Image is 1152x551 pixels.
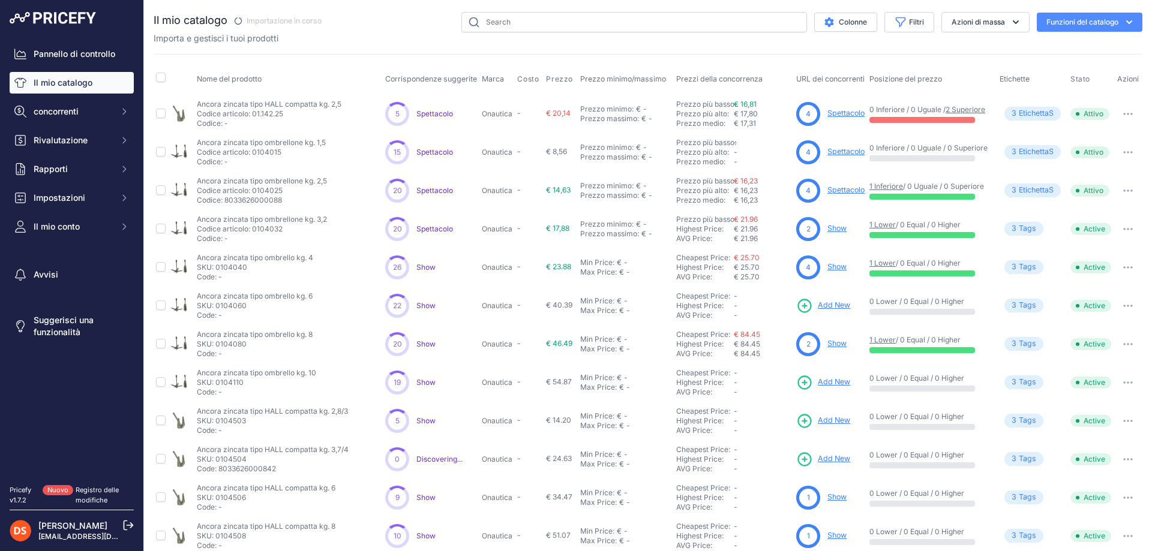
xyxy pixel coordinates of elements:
[734,272,791,282] div: € 25.70
[517,74,541,84] button: Costo
[734,263,760,272] span: € 25.70
[624,344,630,354] div: -
[869,335,896,344] a: 1 Lower
[796,451,850,468] a: Add New
[1070,261,1111,273] span: Active
[1019,109,1049,118] font: Etichetta
[806,339,811,350] span: 2
[482,109,512,118] font: Onautica
[154,14,227,26] font: Il mio catalogo
[416,224,453,233] font: Spettacolo
[676,301,734,311] div: Highest Price:
[517,224,521,233] font: -
[676,157,725,166] font: Prezzo medio:
[676,215,736,224] a: Prezzo più basso:
[734,176,758,185] font: € 16,23
[734,368,737,377] span: -
[416,301,436,310] span: Show
[941,12,1030,32] button: Azioni di massa
[636,181,641,190] font: €
[1012,300,1016,311] span: 3
[1012,147,1016,156] font: 3
[1004,260,1043,274] span: Tag
[482,74,504,83] font: Marca
[197,138,326,147] font: Ancora zincata tipo ombrellone kg. 1,5
[1084,147,1103,156] font: Attivo
[617,258,622,267] div: €
[1012,109,1016,118] font: 3
[1032,261,1036,273] span: s
[580,181,634,190] font: Prezzo minimo:
[1049,147,1054,156] font: S
[643,143,647,152] font: -
[393,301,401,311] span: 22
[34,49,115,59] font: Pannello di controllo
[197,234,228,243] font: Codice: -
[676,100,736,109] a: Prezzo più basso:
[34,315,94,337] font: Suggerisci una funzionalità
[676,147,729,156] font: Prezzo più alto:
[461,12,807,32] input: Search
[416,416,436,425] a: Show
[1012,261,1016,273] span: 3
[909,17,924,26] font: Filtri
[827,262,847,271] a: Show
[827,109,865,118] a: Spettacolo
[952,17,1005,26] font: Azioni di massa
[580,267,617,277] div: Max Price:
[385,74,477,83] font: Corrispondenze suggerite
[10,43,134,65] a: Pannello di controllo
[482,263,512,272] p: Onautica
[546,339,572,348] span: € 46.49
[416,109,453,118] a: Spettacolo
[546,262,571,271] span: € 23.88
[806,224,811,234] span: 2
[580,373,614,383] div: Min Price:
[676,109,729,118] font: Prezzo più alto:
[197,147,281,156] font: Codice articolo: 0104015
[197,330,313,339] p: Ancora zincata tipo ombrello kg. 8
[1070,338,1111,350] span: Active
[1070,74,1093,84] button: Stato
[636,104,641,113] font: €
[197,311,313,320] p: Code: -
[416,147,453,156] font: Spettacolo
[10,101,134,122] button: concorrenti
[10,158,134,180] button: Rapporti
[617,296,622,306] div: €
[806,109,811,118] font: 4
[517,262,521,271] span: -
[622,335,628,344] div: -
[197,272,313,282] p: Code: -
[580,152,639,161] font: Prezzo massimo:
[416,186,453,195] a: Spettacolo
[796,74,865,83] font: URL dei concorrenti
[624,267,630,277] div: -
[641,229,646,238] font: €
[734,100,757,109] a: € 16,81
[1012,223,1016,234] span: 3
[796,297,850,314] a: Add New
[416,263,436,272] span: Show
[643,219,647,228] font: -
[482,186,512,195] font: Onautica
[395,109,400,118] font: 5
[154,33,278,43] font: Importa e gestisci i tuoi prodotti
[38,520,107,531] a: [PERSON_NAME]
[34,221,80,231] font: Il mio conto
[197,119,228,128] font: Codice: -
[197,253,313,263] p: Ancora zincata tipo ombrello kg. 4
[1012,338,1016,350] span: 3
[622,258,628,267] div: -
[10,216,134,237] button: Il mio conto
[580,191,639,200] font: Prezzo massimo:
[197,176,327,185] font: Ancora zincata tipo ombrellone kg. 2,5
[676,349,734,359] div: AVG Price:
[197,349,313,359] p: Code: -
[1070,74,1090,83] font: Stato
[676,74,763,83] font: Prezzi della concorrenza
